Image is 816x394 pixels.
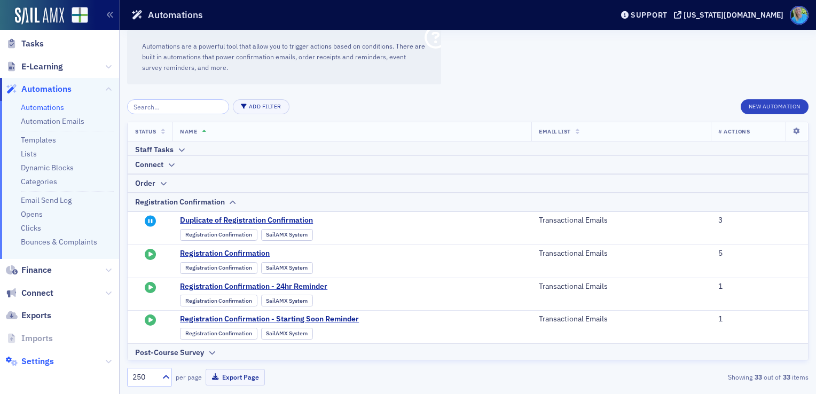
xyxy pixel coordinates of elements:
strong: 33 [781,372,792,382]
img: SailAMX [15,7,64,25]
div: Support [631,10,668,20]
a: Duplicate of Registration Confirmation [180,216,389,225]
a: Imports [6,333,53,344]
div: [US_STATE][DOMAIN_NAME] [684,10,783,20]
a: Registration Confirmation - Starting Soon Reminder [180,314,389,324]
span: Name [180,128,197,135]
a: Automations [6,83,72,95]
a: Clicks [21,223,41,233]
div: 1 [718,282,801,291]
a: Tasks [6,38,44,50]
a: Categories [21,177,57,186]
a: Connect [6,287,53,299]
img: SailAMX [72,7,88,23]
span: Email List [539,128,570,135]
span: Finance [21,264,52,276]
p: Automations are a powerful tool that allow you to trigger actions based on conditions. There are ... [142,41,426,73]
label: per page [176,372,202,382]
a: Registration Confirmation - 24hr Reminder [180,282,389,291]
div: Connect [135,159,163,170]
a: Automations [21,103,64,112]
span: Transactional Emails [539,249,636,258]
button: Add Filter [233,99,289,114]
span: # Actions [718,128,750,135]
div: Post-Course Survey [135,347,204,358]
div: Registration Confirmation [180,328,257,340]
a: Registration Confirmation [180,249,389,258]
div: Registration Confirmation [180,229,257,241]
div: 250 [132,372,156,383]
a: New Automation [741,101,809,111]
div: SailAMX System [261,328,313,340]
a: Opens [21,209,43,219]
div: Showing out of items [589,372,809,382]
span: Settings [21,356,54,367]
a: Lists [21,149,37,159]
span: Transactional Emails [539,216,636,225]
a: Exports [6,310,51,321]
a: E-Learning [6,61,63,73]
span: Exports [21,310,51,321]
div: Staff Tasks [135,145,174,156]
div: SailAMX System [261,262,313,274]
a: Settings [6,356,54,367]
i: Started [145,314,156,326]
a: Automation Emails [21,116,84,126]
span: Automations [21,83,72,95]
a: View Homepage [64,7,88,25]
button: [US_STATE][DOMAIN_NAME] [674,11,787,19]
span: Transactional Emails [539,314,636,324]
span: Status [135,128,156,135]
span: Tasks [21,38,44,50]
span: Imports [21,333,53,344]
i: Paused [145,216,156,227]
div: Order [135,178,155,189]
a: Dynamic Blocks [21,163,74,172]
span: Profile [790,6,809,25]
div: 3 [718,216,801,225]
a: Finance [6,264,52,276]
button: Export Page [206,369,265,385]
a: Templates [21,135,56,145]
a: Email Send Log [21,195,72,205]
span: E-Learning [21,61,63,73]
i: Started [145,282,156,293]
span: Connect [21,287,53,299]
div: SailAMX System [261,229,313,241]
input: Search… [127,99,229,114]
div: 5 [718,249,801,258]
strong: 33 [752,372,764,382]
span: Transactional Emails [539,282,636,291]
div: Registration Confirmation [180,262,257,274]
div: Registration Confirmation [135,196,225,208]
i: Started [145,249,156,260]
button: New Automation [741,99,809,114]
div: 1 [718,314,801,324]
h1: Automations [148,9,203,21]
a: Bounces & Complaints [21,237,97,247]
div: SailAMX System [261,295,313,306]
div: Registration Confirmation [180,295,257,306]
